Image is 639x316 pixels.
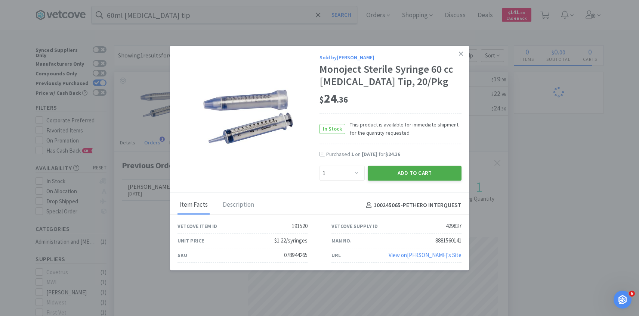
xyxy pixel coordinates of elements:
[389,251,461,259] a: View on[PERSON_NAME]'s Site
[385,151,400,158] span: $24.36
[319,53,461,62] div: Sold by [PERSON_NAME]
[614,291,632,309] iframe: Intercom live chat
[292,222,308,231] div: 191520
[177,251,187,259] div: SKU
[177,196,210,215] div: Item Facts
[435,236,461,245] div: 8881560141
[446,222,461,231] div: 429837
[331,237,352,245] div: Man No.
[284,251,308,260] div: 078944265
[319,91,348,106] span: 24
[319,63,461,88] div: Monoject Sterile Syringe 60 cc [MEDICAL_DATA] Tip, 20/Pkg
[177,222,217,230] div: Vetcove Item ID
[337,94,348,105] span: . 36
[221,196,256,215] div: Description
[200,68,297,165] img: f1212e9dda554bd0b311c3274a5c4861_429837.jpeg
[319,94,324,105] span: $
[629,291,635,297] span: 6
[320,124,345,134] span: In Stock
[345,121,461,137] span: This product is available for immediate shipment for the quantity requested
[331,251,341,259] div: URL
[351,151,354,158] span: 1
[331,222,378,230] div: Vetcove Supply ID
[368,166,461,181] button: Add to Cart
[177,237,204,245] div: Unit Price
[274,236,308,245] div: $1.22/syringes
[363,200,461,210] h4: 100245065 - PETHERO INTERQUEST
[326,151,461,159] div: Purchased on for
[362,151,377,158] span: [DATE]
